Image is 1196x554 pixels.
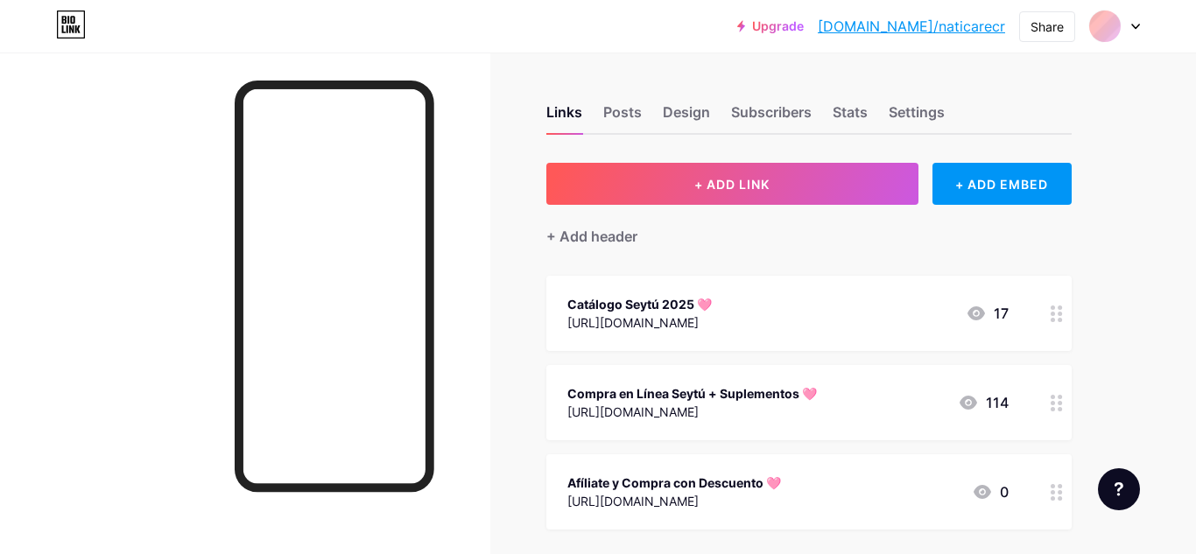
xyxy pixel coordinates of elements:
[966,303,1009,324] div: 17
[567,313,712,332] div: [URL][DOMAIN_NAME]
[737,19,804,33] a: Upgrade
[958,392,1009,413] div: 114
[818,16,1005,37] a: [DOMAIN_NAME]/naticarecr
[833,102,868,133] div: Stats
[663,102,710,133] div: Design
[567,473,781,492] div: Afíliate y Compra con Descuento 🩷
[567,403,817,421] div: [URL][DOMAIN_NAME]
[567,384,817,403] div: Compra en Línea Seytú + Suplementos 🩷
[567,295,712,313] div: Catálogo Seytú 2025 🩷
[932,163,1072,205] div: + ADD EMBED
[972,481,1009,502] div: 0
[567,492,781,510] div: [URL][DOMAIN_NAME]
[731,102,812,133] div: Subscribers
[1031,18,1064,36] div: Share
[546,226,637,247] div: + Add header
[889,102,945,133] div: Settings
[546,163,918,205] button: + ADD LINK
[694,177,770,192] span: + ADD LINK
[603,102,642,133] div: Posts
[546,102,582,133] div: Links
